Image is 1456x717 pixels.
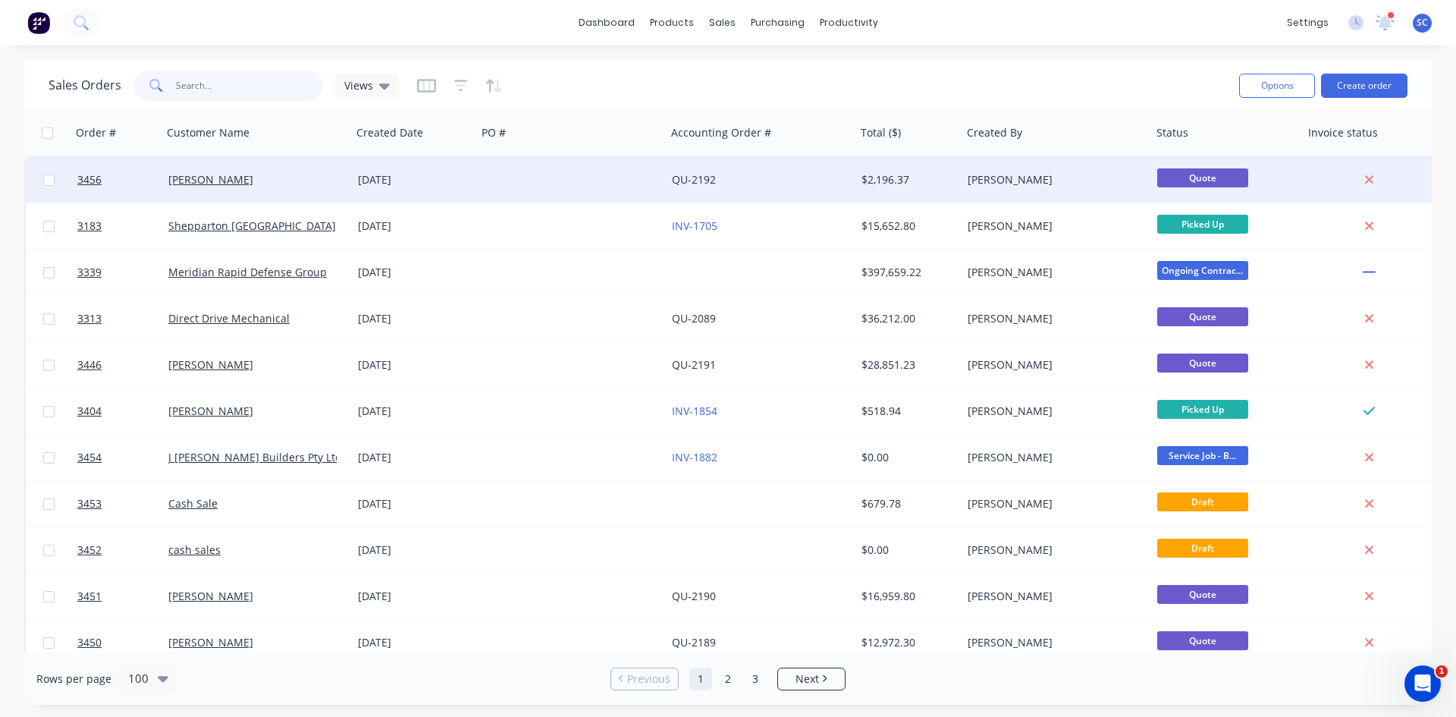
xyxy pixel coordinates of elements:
a: 3452 [77,527,168,573]
span: Quote [1157,307,1248,326]
div: [PERSON_NAME] [968,172,1136,187]
div: $397,659.22 [861,265,951,280]
div: [PERSON_NAME] [968,496,1136,511]
span: Picked Up [1157,215,1248,234]
a: QU-2192 [672,172,716,187]
a: J [PERSON_NAME] Builders Pty Ltd [168,450,342,464]
div: $36,212.00 [861,311,951,326]
div: [DATE] [358,450,471,465]
a: dashboard [571,11,642,34]
span: Draft [1157,539,1248,558]
input: Search... [176,71,324,101]
a: [PERSON_NAME] [168,404,253,418]
a: cash sales [168,542,221,557]
a: Page 1 is your current page [689,668,712,690]
span: 3451 [77,589,102,604]
span: 3454 [77,450,102,465]
span: Quote [1157,354,1248,373]
div: [DATE] [358,404,471,419]
a: QU-2190 [672,589,716,603]
span: SC [1417,16,1428,30]
a: INV-1705 [672,219,717,233]
a: [PERSON_NAME] [168,172,253,187]
div: [PERSON_NAME] [968,404,1136,419]
span: Views [344,77,373,93]
div: Accounting Order # [671,125,771,140]
a: [PERSON_NAME] [168,357,253,372]
span: 3452 [77,542,102,558]
a: Page 2 [717,668,739,690]
div: [DATE] [358,265,471,280]
a: INV-1854 [672,404,717,418]
div: Order # [76,125,116,140]
a: [PERSON_NAME] [168,635,253,649]
span: 3339 [77,265,102,280]
span: Quote [1157,168,1248,187]
span: 1 [1436,665,1448,678]
span: 3183 [77,219,102,234]
a: Meridian Rapid Defense Group [168,265,327,279]
div: Customer Name [167,125,249,140]
div: Created Date [356,125,423,140]
div: $12,972.30 [861,635,951,650]
button: Options [1239,74,1315,98]
a: Shepparton [GEOGRAPHIC_DATA] [168,219,336,233]
a: Direct Drive Mechanical [168,311,290,325]
span: Quote [1157,585,1248,604]
span: Ongoing Contrac... [1157,261,1248,280]
iframe: Intercom live chat [1404,665,1441,702]
div: [DATE] [358,311,471,326]
div: PO # [482,125,506,140]
div: [PERSON_NAME] [968,265,1136,280]
div: $679.78 [861,496,951,511]
div: $2,196.37 [861,172,951,187]
button: Create order [1321,74,1407,98]
span: 3404 [77,404,102,419]
a: 3183 [77,203,168,249]
div: [DATE] [358,219,471,234]
span: 3450 [77,635,102,650]
div: [PERSON_NAME] [968,357,1136,373]
span: Rows per page [36,671,111,687]
div: [PERSON_NAME] [968,635,1136,650]
div: $518.94 [861,404,951,419]
div: productivity [812,11,886,34]
a: QU-2189 [672,635,716,649]
span: Service Job - B... [1157,446,1248,465]
div: Total ($) [861,125,901,140]
div: $0.00 [861,450,951,465]
div: sales [701,11,743,34]
div: [DATE] [358,589,471,604]
div: settings [1279,11,1336,34]
div: [PERSON_NAME] [968,542,1136,558]
ul: Pagination [604,668,852,690]
div: Invoice status [1308,125,1378,140]
a: 3339 [77,250,168,295]
div: [DATE] [358,496,471,511]
a: 3454 [77,435,168,480]
div: [PERSON_NAME] [968,219,1136,234]
span: 3313 [77,311,102,326]
div: [DATE] [358,172,471,187]
a: Next page [778,671,845,687]
span: Quote [1157,631,1248,650]
a: Page 3 [744,668,767,690]
div: [DATE] [358,357,471,373]
div: $15,652.80 [861,219,951,234]
a: 3446 [77,342,168,388]
div: $0.00 [861,542,951,558]
a: Cash Sale [168,496,218,511]
div: Status [1156,125,1188,140]
a: [PERSON_NAME] [168,589,253,603]
div: [PERSON_NAME] [968,311,1136,326]
a: Previous page [611,671,678,687]
a: 3450 [77,620,168,665]
img: Factory [27,11,50,34]
span: Next [795,671,819,687]
div: $28,851.23 [861,357,951,373]
span: 3446 [77,357,102,373]
span: Picked Up [1157,400,1248,419]
a: 3456 [77,157,168,203]
span: 3453 [77,496,102,511]
div: [PERSON_NAME] [968,450,1136,465]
